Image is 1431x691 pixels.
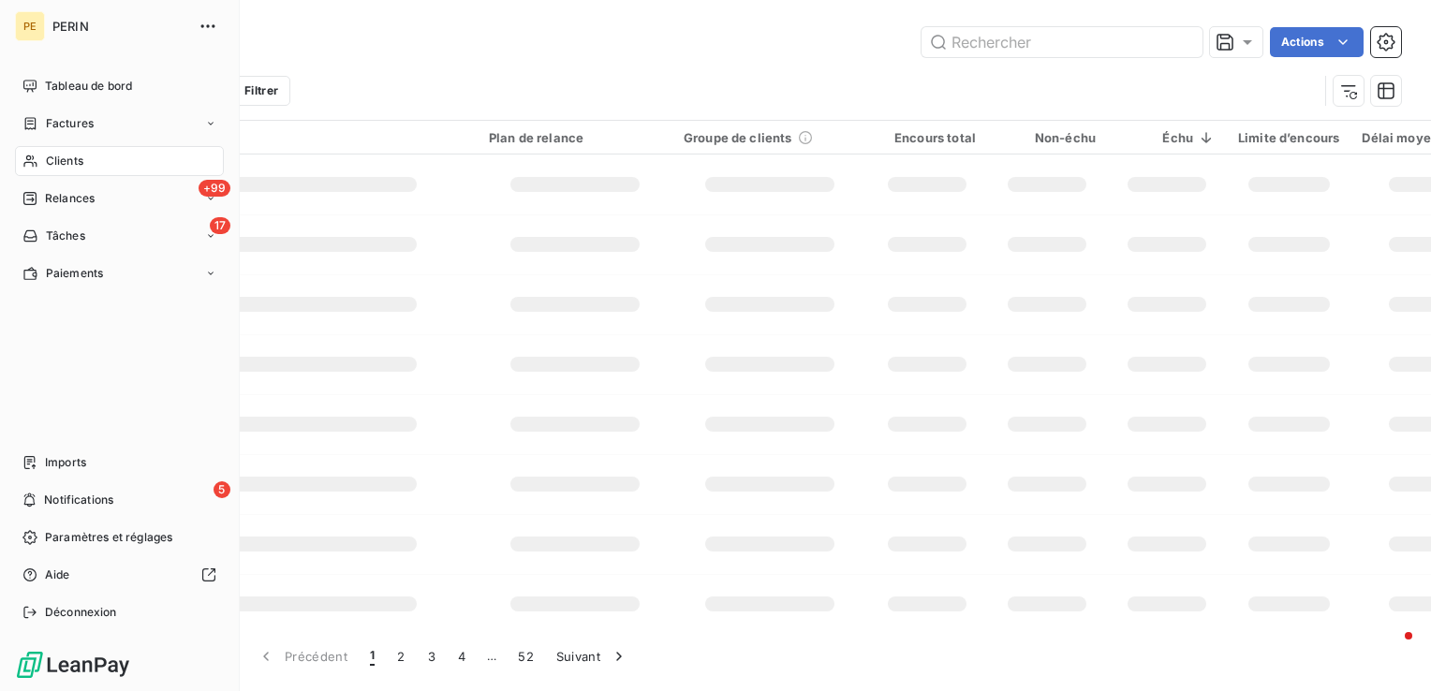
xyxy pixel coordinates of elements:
[1118,130,1216,145] div: Échu
[1270,27,1364,57] button: Actions
[922,27,1202,57] input: Rechercher
[45,454,86,471] span: Imports
[15,560,224,590] a: Aide
[45,566,70,583] span: Aide
[45,529,172,546] span: Paramètres et réglages
[15,650,131,680] img: Logo LeanPay
[878,130,976,145] div: Encours total
[447,637,477,676] button: 4
[545,637,640,676] button: Suivant
[45,190,95,207] span: Relances
[199,180,230,197] span: +99
[214,481,230,498] span: 5
[245,637,359,676] button: Précédent
[46,153,83,169] span: Clients
[1238,130,1339,145] div: Limite d’encours
[52,19,187,34] span: PERIN
[417,637,447,676] button: 3
[46,115,94,132] span: Factures
[15,11,45,41] div: PE
[489,130,661,145] div: Plan de relance
[204,76,290,106] button: Filtrer
[1367,627,1412,672] iframe: Intercom live chat
[386,637,416,676] button: 2
[45,78,132,95] span: Tableau de bord
[44,492,113,508] span: Notifications
[46,228,85,244] span: Tâches
[998,130,1096,145] div: Non-échu
[210,217,230,234] span: 17
[359,637,386,676] button: 1
[477,641,507,671] span: …
[684,130,792,145] span: Groupe de clients
[46,265,103,282] span: Paiements
[507,637,545,676] button: 52
[370,647,375,666] span: 1
[45,604,117,621] span: Déconnexion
